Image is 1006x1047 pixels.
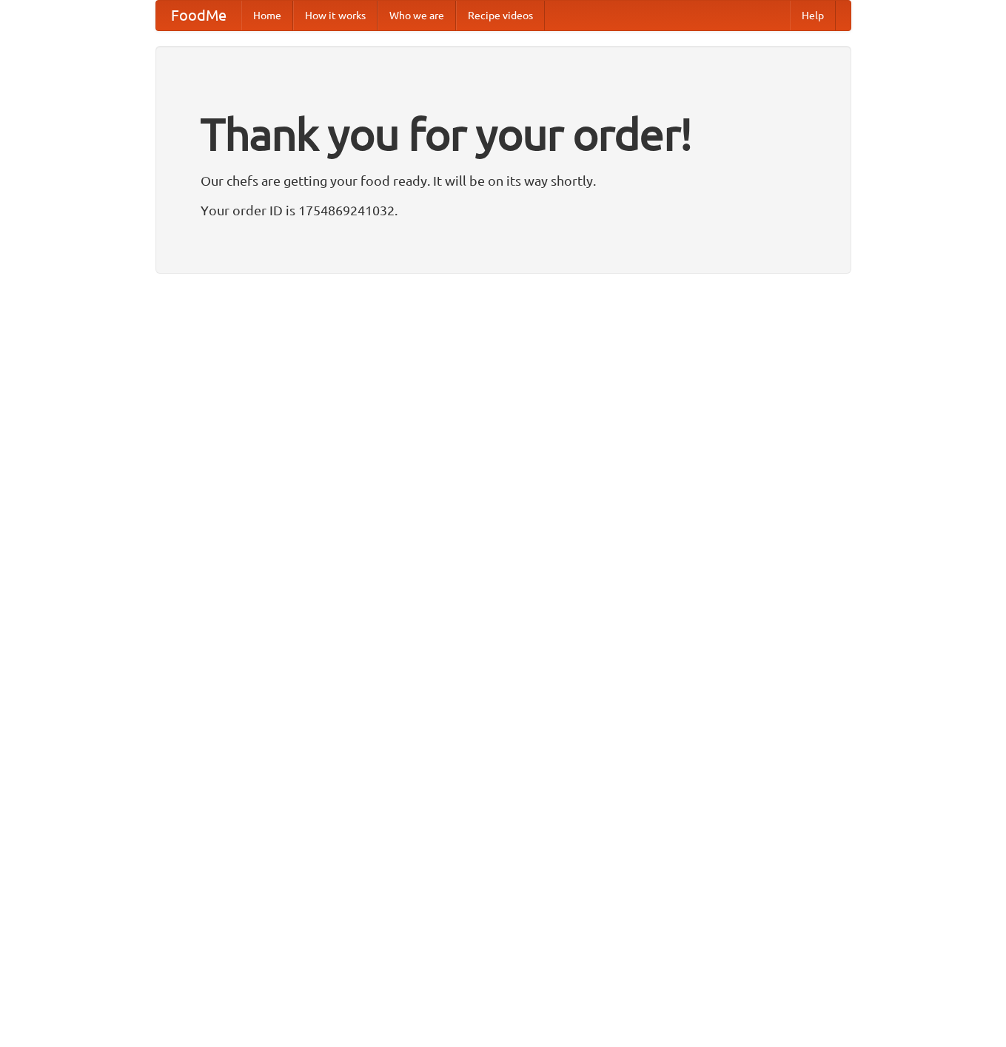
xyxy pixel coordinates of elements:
a: How it works [293,1,378,30]
a: Home [241,1,293,30]
p: Our chefs are getting your food ready. It will be on its way shortly. [201,169,806,192]
a: Who we are [378,1,456,30]
a: Help [790,1,836,30]
a: Recipe videos [456,1,545,30]
a: FoodMe [156,1,241,30]
h1: Thank you for your order! [201,98,806,169]
p: Your order ID is 1754869241032. [201,199,806,221]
